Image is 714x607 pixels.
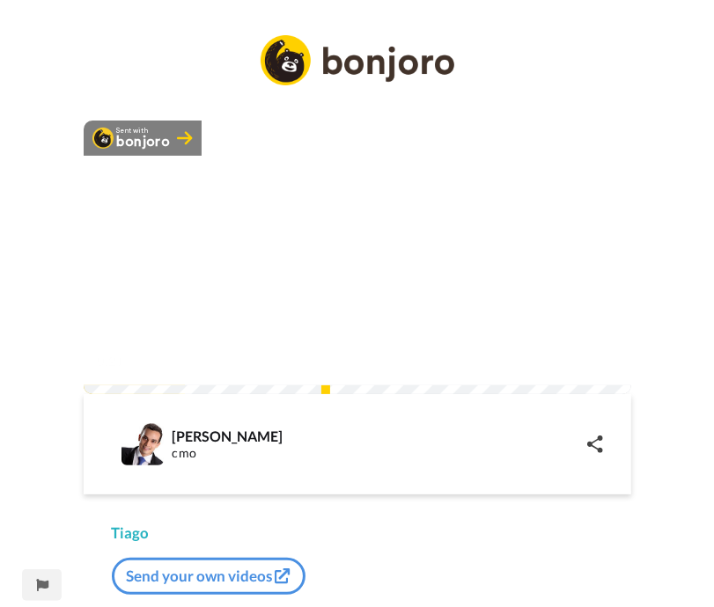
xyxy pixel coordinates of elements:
[112,523,603,544] div: Tiago
[261,35,454,85] img: logo_full.png
[173,446,586,461] div: cmo
[587,435,603,453] img: ic_share.svg
[173,428,586,444] div: [PERSON_NAME]
[96,350,127,371] span: 0:21
[112,558,305,595] button: Send your own videos
[117,135,171,149] div: bonjoro
[92,128,114,149] img: Bonjoro Logo
[84,121,202,156] a: Bonjoro LogoSent withbonjoro
[140,350,171,371] span: 1:52
[598,352,615,369] img: Full screen
[130,350,136,371] span: /
[117,128,171,135] div: Sent with
[121,423,164,465] img: Profile Image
